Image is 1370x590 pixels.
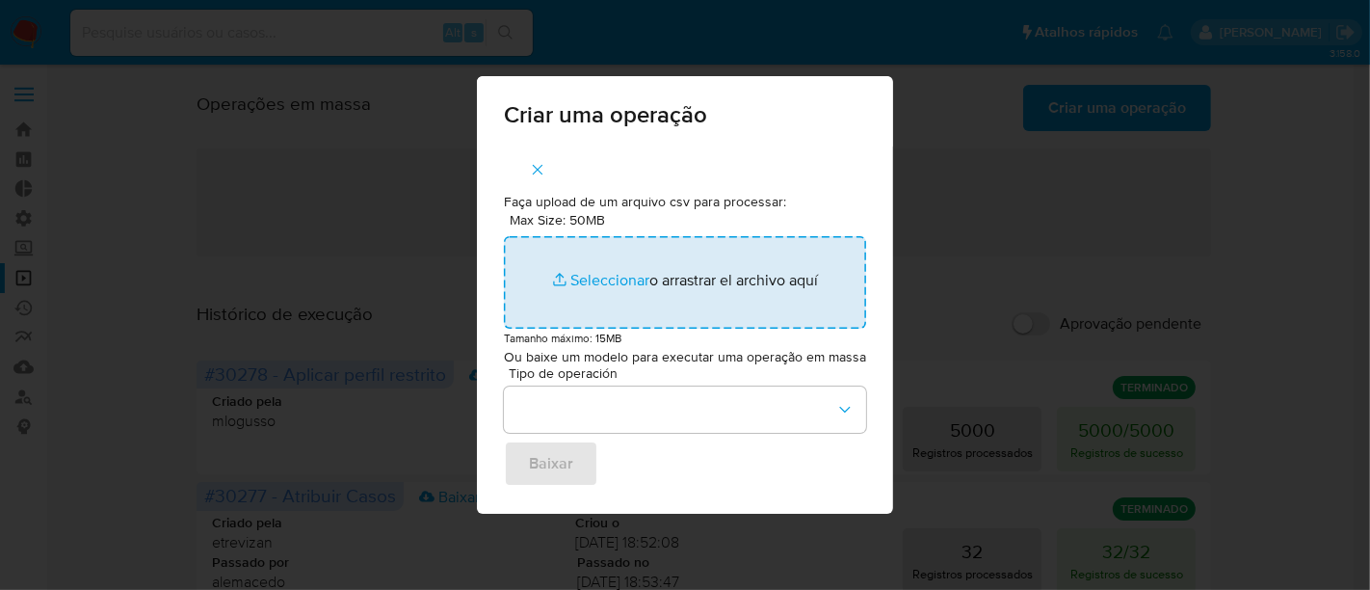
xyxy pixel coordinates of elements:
[504,330,621,346] small: Tamanho máximo: 15MB
[504,103,866,126] span: Criar uma operação
[504,193,866,212] p: Faça upload de um arquivo csv para processar:
[509,366,871,380] span: Tipo de operación
[504,348,866,367] p: Ou baixe um modelo para executar uma operação em massa
[510,211,605,228] label: Max Size: 50MB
